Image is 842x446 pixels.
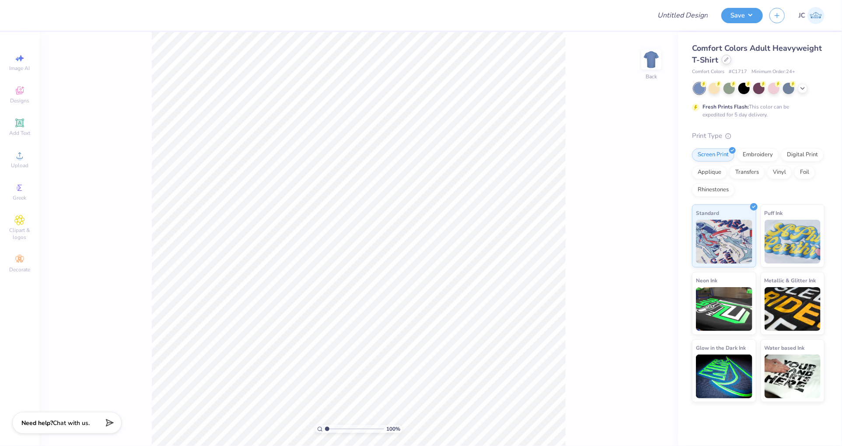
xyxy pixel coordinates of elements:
[702,103,810,119] div: This color can be expedited for 5 day delivery.
[386,425,400,433] span: 100 %
[10,65,30,72] span: Image AI
[692,148,734,162] div: Screen Print
[11,162,28,169] span: Upload
[702,103,749,110] strong: Fresh Prints Flash:
[794,166,815,179] div: Foil
[807,7,825,24] img: Jan Carlo Bernardo
[730,166,765,179] div: Transfers
[9,130,30,137] span: Add Text
[751,68,795,76] span: Minimum Order: 24 +
[21,419,53,427] strong: Need help?
[721,8,763,23] button: Save
[767,166,792,179] div: Vinyl
[781,148,824,162] div: Digital Print
[765,355,821,398] img: Water based Ink
[765,208,783,218] span: Puff Ink
[696,220,752,263] img: Standard
[692,131,825,141] div: Print Type
[692,183,734,197] div: Rhinestones
[53,419,90,427] span: Chat with us.
[765,287,821,331] img: Metallic & Glitter Ink
[696,276,717,285] span: Neon Ink
[692,166,727,179] div: Applique
[13,194,27,201] span: Greek
[650,7,715,24] input: Untitled Design
[10,97,29,104] span: Designs
[765,220,821,263] img: Puff Ink
[729,68,747,76] span: # C1717
[696,208,719,218] span: Standard
[4,227,35,241] span: Clipart & logos
[692,68,724,76] span: Comfort Colors
[696,355,752,398] img: Glow in the Dark Ink
[799,11,805,21] span: JC
[643,51,660,68] img: Back
[737,148,779,162] div: Embroidery
[9,266,30,273] span: Decorate
[696,287,752,331] img: Neon Ink
[765,276,816,285] span: Metallic & Glitter Ink
[765,343,805,352] span: Water based Ink
[692,43,822,65] span: Comfort Colors Adult Heavyweight T-Shirt
[696,343,746,352] span: Glow in the Dark Ink
[646,73,657,81] div: Back
[799,7,825,24] a: JC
